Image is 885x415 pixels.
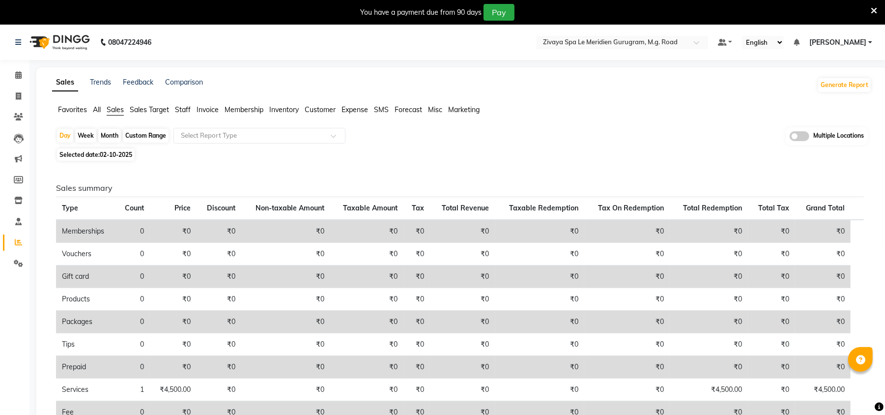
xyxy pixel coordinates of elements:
td: ₹0 [331,243,404,266]
td: ₹0 [197,356,241,379]
div: Month [98,129,121,143]
span: Taxable Redemption [509,204,578,212]
td: Services [56,379,115,401]
td: ₹0 [670,333,748,356]
span: Favorites [58,105,87,114]
img: logo [25,29,92,56]
button: Pay [484,4,514,21]
td: ₹0 [795,356,851,379]
td: ₹0 [197,333,241,356]
td: ₹0 [241,220,331,243]
td: ₹0 [403,311,430,333]
span: Discount [207,204,235,212]
h6: Sales summary [56,183,864,193]
td: 0 [115,356,149,379]
td: ₹0 [331,220,404,243]
td: ₹0 [584,266,670,288]
td: ₹0 [748,356,795,379]
td: ₹0 [403,288,430,311]
span: Price [174,204,191,212]
span: Customer [305,105,336,114]
td: ₹0 [584,288,670,311]
td: ₹0 [795,311,851,333]
td: 0 [115,266,149,288]
td: ₹0 [430,266,495,288]
span: Tax On Redemption [598,204,664,212]
span: Misc [428,105,442,114]
span: Total Redemption [683,204,742,212]
td: ₹0 [241,243,331,266]
td: ₹0 [150,333,197,356]
td: ₹0 [748,379,795,401]
td: ₹0 [403,266,430,288]
td: Prepaid [56,356,115,379]
td: ₹0 [495,266,585,288]
td: ₹0 [584,356,670,379]
span: Non-taxable Amount [256,204,325,212]
div: Custom Range [123,129,169,143]
td: ₹0 [430,311,495,333]
span: Type [62,204,78,212]
td: ₹0 [241,311,331,333]
td: ₹0 [241,356,331,379]
td: ₹0 [150,243,197,266]
span: Tax [412,204,424,212]
td: 1 [115,379,149,401]
td: ₹0 [241,333,331,356]
td: ₹0 [748,311,795,333]
td: ₹0 [197,266,241,288]
td: ₹0 [150,220,197,243]
span: Staff [175,105,191,114]
td: ₹0 [495,333,585,356]
td: ₹0 [331,288,404,311]
span: Forecast [395,105,422,114]
td: 0 [115,311,149,333]
td: Packages [56,311,115,333]
span: SMS [374,105,389,114]
td: 0 [115,220,149,243]
td: Gift card [56,266,115,288]
td: ₹0 [495,379,585,401]
b: 08047224946 [108,29,151,56]
td: ₹0 [748,220,795,243]
span: Membership [225,105,263,114]
td: ₹0 [331,311,404,333]
button: Generate Report [818,78,871,92]
td: 0 [115,243,149,266]
span: [PERSON_NAME] [809,37,866,48]
td: ₹0 [197,311,241,333]
span: Marketing [448,105,480,114]
td: 0 [115,333,149,356]
td: ₹0 [495,243,585,266]
td: Tips [56,333,115,356]
td: ₹0 [403,333,430,356]
td: ₹0 [331,356,404,379]
td: ₹0 [795,243,851,266]
span: Grand Total [806,204,845,212]
td: ₹0 [331,379,404,401]
span: Sales Target [130,105,169,114]
span: Selected date: [57,148,135,161]
td: Vouchers [56,243,115,266]
td: ₹0 [403,220,430,243]
td: ₹0 [670,243,748,266]
td: ₹0 [748,266,795,288]
td: ₹0 [748,243,795,266]
td: ₹0 [241,379,331,401]
td: ₹0 [197,243,241,266]
td: ₹0 [197,220,241,243]
td: ₹0 [150,288,197,311]
td: ₹0 [670,266,748,288]
td: ₹0 [150,356,197,379]
td: ₹0 [430,379,495,401]
span: All [93,105,101,114]
span: Inventory [269,105,299,114]
td: ₹0 [430,333,495,356]
td: ₹0 [584,220,670,243]
td: ₹0 [430,220,495,243]
a: Trends [90,78,111,87]
td: ₹0 [430,243,495,266]
div: Week [75,129,96,143]
td: ₹0 [670,311,748,333]
td: ₹0 [795,333,851,356]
